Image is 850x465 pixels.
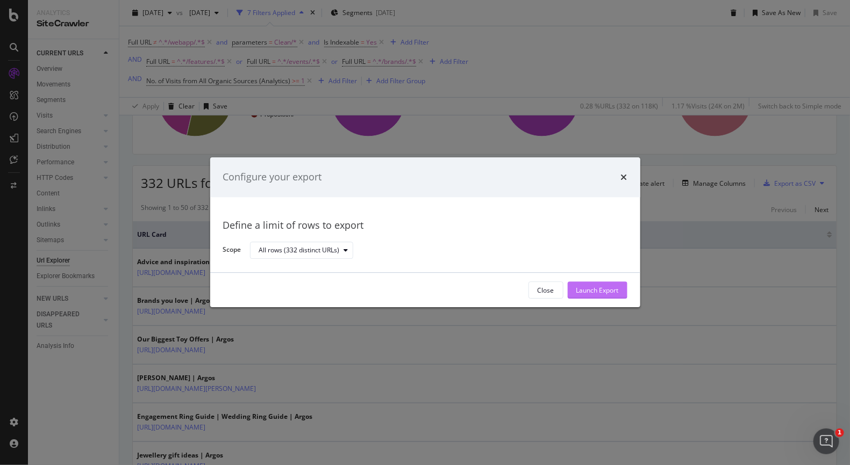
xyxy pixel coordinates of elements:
div: Close [538,286,554,295]
div: Configure your export [223,170,322,184]
span: 1 [835,428,844,437]
iframe: Intercom live chat [813,428,839,454]
div: Define a limit of rows to export [223,219,627,233]
div: All rows (332 distinct URLs) [259,247,340,253]
button: Launch Export [568,282,627,299]
label: Scope [223,245,241,257]
div: times [621,170,627,184]
button: All rows (332 distinct URLs) [250,242,353,259]
div: Launch Export [576,286,619,295]
div: modal [210,157,640,307]
button: Close [528,282,563,299]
